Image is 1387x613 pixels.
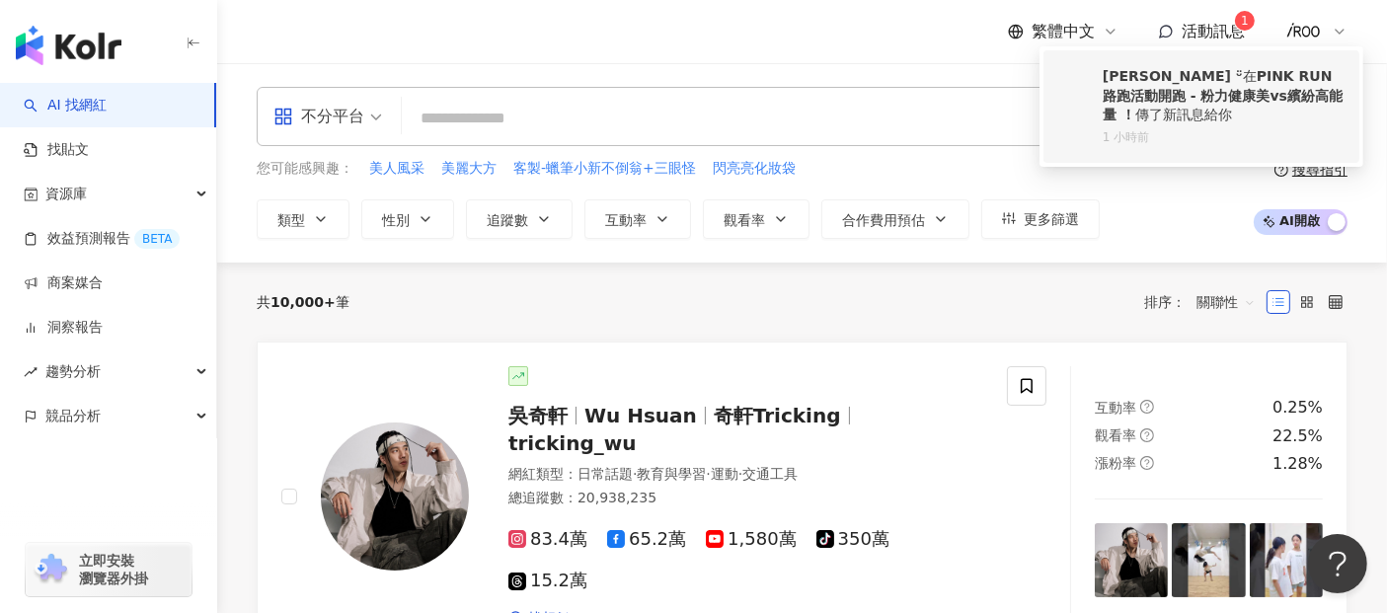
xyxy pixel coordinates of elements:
[1172,523,1245,596] img: post-image
[1095,400,1136,416] span: 互動率
[508,529,587,550] span: 83.4萬
[508,489,983,508] div: 總追蹤數 ： 20,938,235
[382,212,410,228] span: 性別
[257,199,349,239] button: 類型
[273,107,293,126] span: appstore
[257,294,349,310] div: 共 筆
[578,466,633,482] span: 日常話題
[584,404,697,427] span: Wu Hsuan
[24,96,107,115] a: searchAI 找網紅
[1308,534,1367,593] iframe: Help Scout Beacon - Open
[508,404,568,427] span: 吳奇軒
[816,529,889,550] span: 350萬
[24,229,180,249] a: 效益預測報告BETA
[711,466,738,482] span: 運動
[712,158,797,180] button: 閃亮亮化妝袋
[842,212,925,228] span: 合作費用預估
[738,466,742,482] span: ·
[714,404,841,427] span: 奇軒Tricking
[724,212,765,228] span: 觀看率
[703,199,809,239] button: 觀看率
[1032,21,1095,42] span: 繁體中文
[24,365,38,379] span: rise
[26,543,192,596] a: chrome extension立即安裝 瀏覽器外掛
[1055,87,1095,126] img: KOL Avatar
[981,199,1100,239] button: 更多篩選
[361,199,454,239] button: 性別
[1103,67,1348,125] div: 在 傳了新訊息給你
[1272,397,1323,419] div: 0.25%
[1103,68,1343,122] b: PINK RUN 路跑活動開跑 - 粉力健康美vs繽紛高能量 ！
[441,159,497,179] span: 美麗大方
[508,431,637,455] span: tricking_wu
[1274,163,1288,177] span: question-circle
[1196,286,1256,318] span: 關聯性
[1140,428,1154,442] span: question-circle
[706,529,797,550] span: 1,580萬
[605,212,647,228] span: 互動率
[607,529,686,550] span: 65.2萬
[487,212,528,228] span: 追蹤數
[45,349,101,394] span: 趨勢分析
[1103,68,1243,84] b: [PERSON_NAME] ᵕ̈
[512,158,697,180] button: 客製-蠟筆小新不倒翁+三眼怪
[706,466,710,482] span: ·
[1103,129,1348,146] div: 1 小時前
[633,466,637,482] span: ·
[440,158,498,180] button: 美麗大方
[24,140,89,160] a: 找貼文
[1235,11,1255,31] sup: 1
[45,172,87,216] span: 資源庫
[45,394,101,438] span: 競品分析
[24,273,103,293] a: 商案媒合
[584,199,691,239] button: 互動率
[1095,455,1136,471] span: 漲粉率
[713,159,796,179] span: 閃亮亮化妝袋
[1182,22,1245,40] span: 活動訊息
[1095,427,1136,443] span: 觀看率
[273,101,364,132] div: 不分平台
[16,26,121,65] img: logo
[368,158,425,180] button: 美人風采
[270,294,336,310] span: 10,000+
[1272,453,1323,475] div: 1.28%
[1292,162,1348,178] div: 搜尋指引
[513,159,696,179] span: 客製-蠟筆小新不倒翁+三眼怪
[79,552,148,587] span: 立即安裝 瀏覽器外掛
[1241,14,1249,28] span: 1
[1144,286,1267,318] div: 排序：
[1095,523,1168,596] img: post-image
[1285,13,1323,50] img: logo.png
[742,466,798,482] span: 交通工具
[321,422,469,571] img: KOL Avatar
[508,571,587,591] span: 15.2萬
[466,199,573,239] button: 追蹤數
[1272,425,1323,447] div: 22.5%
[32,554,70,585] img: chrome extension
[24,318,103,338] a: 洞察報告
[821,199,969,239] button: 合作費用預估
[1140,456,1154,470] span: question-circle
[369,159,424,179] span: 美人風采
[1024,211,1079,227] span: 更多篩選
[257,159,353,179] span: 您可能感興趣：
[637,466,706,482] span: 教育與學習
[1250,523,1323,596] img: post-image
[508,465,983,485] div: 網紅類型 ：
[1140,400,1154,414] span: question-circle
[277,212,305,228] span: 類型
